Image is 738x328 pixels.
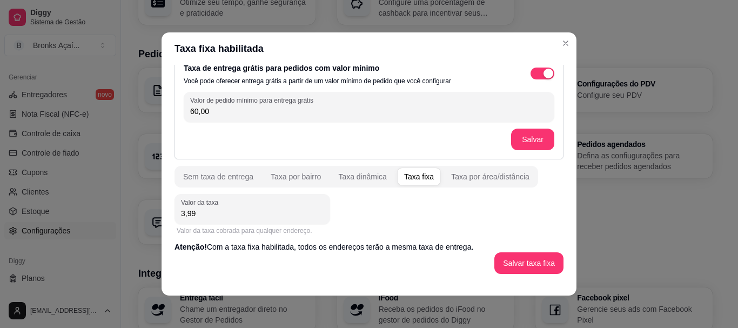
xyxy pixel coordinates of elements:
[184,64,379,72] label: Taxa de entrega grátis para pedidos com valor mínimo
[175,243,207,251] span: Atenção!
[494,252,563,274] button: Salvar taxa fixa
[451,171,529,182] div: Taxa por área/distância
[181,198,222,207] label: Valor da taxa
[183,171,253,182] div: Sem taxa de entrega
[184,77,451,85] p: Você pode oferecer entrega grátis a partir de um valor mínimo de pedido que você configurar
[338,171,387,182] div: Taxa dinâmica
[177,226,328,235] div: Valor da taxa cobrada para qualquer endereço.
[181,208,324,219] input: Valor da taxa
[175,242,563,252] p: Com a taxa fixa habilitada, todos os endereços terão a mesma taxa de entrega.
[511,129,554,150] button: Salvar
[557,35,574,52] button: Close
[190,106,548,117] input: Valor de pedido mínimo para entrega grátis
[190,96,317,105] label: Valor de pedido mínimo para entrega grátis
[404,171,434,182] div: Taxa fixa
[162,32,576,65] header: Taxa fixa habilitada
[271,171,321,182] div: Taxa por bairro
